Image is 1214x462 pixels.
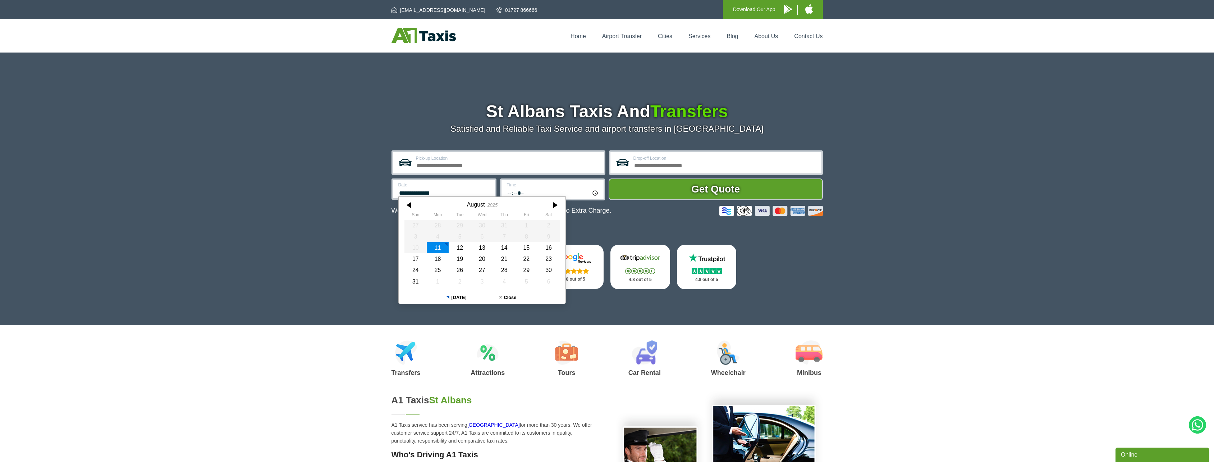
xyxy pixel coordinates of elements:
a: About Us [755,33,778,39]
div: 06 August 2025 [471,231,493,242]
div: 06 September 2025 [537,276,560,287]
div: 05 August 2025 [449,231,471,242]
div: 10 August 2025 [404,242,427,253]
div: 30 August 2025 [537,264,560,276]
div: 2025 [487,202,497,208]
a: [EMAIL_ADDRESS][DOMAIN_NAME] [391,6,485,14]
p: 4.8 out of 5 [685,275,729,284]
div: 15 August 2025 [515,242,537,253]
th: Tuesday [449,212,471,219]
th: Wednesday [471,212,493,219]
a: [GEOGRAPHIC_DATA] [467,422,520,428]
label: Time [507,183,599,187]
img: Minibus [796,340,823,365]
span: Transfers [650,102,728,121]
div: 26 August 2025 [449,264,471,276]
div: 02 August 2025 [537,220,560,231]
div: 31 July 2025 [493,220,515,231]
img: Attractions [477,340,499,365]
p: A1 Taxis service has been serving for more than 30 years. We offer customer service support 24/7,... [391,421,599,445]
button: Get Quote [609,178,823,200]
div: 28 July 2025 [426,220,449,231]
div: 04 September 2025 [493,276,515,287]
h1: St Albans Taxis And [391,103,823,120]
div: 11 August 2025 [426,242,449,253]
div: 12 August 2025 [449,242,471,253]
p: We Now Accept Card & Contactless Payment In [391,207,611,214]
span: The Car at No Extra Charge. [529,207,611,214]
img: Tripadvisor [619,253,662,263]
h3: Attractions [471,370,505,376]
th: Sunday [404,212,427,219]
div: 29 July 2025 [449,220,471,231]
a: Airport Transfer [602,33,642,39]
th: Thursday [493,212,515,219]
img: Credit And Debit Cards [719,206,823,216]
h2: A1 Taxis [391,395,599,406]
a: Contact Us [794,33,823,39]
div: 14 August 2025 [493,242,515,253]
p: Download Our App [733,5,775,14]
img: Airport Transfers [395,340,417,365]
div: 02 September 2025 [449,276,471,287]
a: Google Stars 4.8 out of 5 [544,245,604,289]
div: 22 August 2025 [515,253,537,264]
div: 09 August 2025 [537,231,560,242]
div: 01 September 2025 [426,276,449,287]
th: Saturday [537,212,560,219]
th: Monday [426,212,449,219]
div: 08 August 2025 [515,231,537,242]
a: 01727 866666 [496,6,537,14]
a: Home [571,33,586,39]
button: Close [482,291,533,304]
img: A1 Taxis St Albans LTD [391,28,456,43]
div: 17 August 2025 [404,253,427,264]
img: Stars [692,268,722,274]
div: 28 August 2025 [493,264,515,276]
h3: Wheelchair [711,370,746,376]
div: 30 July 2025 [471,220,493,231]
div: 01 August 2025 [515,220,537,231]
div: 24 August 2025 [404,264,427,276]
a: Tripadvisor Stars 4.8 out of 5 [610,245,670,289]
button: [DATE] [431,291,482,304]
div: 03 August 2025 [404,231,427,242]
a: Trustpilot Stars 4.8 out of 5 [677,245,737,289]
img: Wheelchair [717,340,740,365]
div: 13 August 2025 [471,242,493,253]
div: 31 August 2025 [404,276,427,287]
div: 18 August 2025 [426,253,449,264]
p: 4.8 out of 5 [618,275,662,284]
label: Date [398,183,491,187]
img: Google [552,253,595,263]
div: 21 August 2025 [493,253,515,264]
div: 05 September 2025 [515,276,537,287]
a: Services [688,33,710,39]
div: 03 September 2025 [471,276,493,287]
h3: Car Rental [628,370,661,376]
img: Tours [555,340,578,365]
label: Pick-up Location [416,156,600,160]
div: 04 August 2025 [426,231,449,242]
img: Trustpilot [685,253,728,263]
h3: Who's Driving A1 Taxis [391,450,599,459]
h3: Minibus [796,370,823,376]
iframe: chat widget [1115,446,1210,462]
div: 27 August 2025 [471,264,493,276]
img: A1 Taxis Android App [784,5,792,14]
div: 29 August 2025 [515,264,537,276]
div: 16 August 2025 [537,242,560,253]
div: 27 July 2025 [404,220,427,231]
img: A1 Taxis iPhone App [805,4,813,14]
img: Stars [625,268,655,274]
img: Stars [559,268,589,274]
span: St Albans [429,395,472,406]
h3: Transfers [391,370,421,376]
img: Car Rental [632,340,657,365]
p: Satisfied and Reliable Taxi Service and airport transfers in [GEOGRAPHIC_DATA] [391,124,823,134]
div: 23 August 2025 [537,253,560,264]
p: 4.8 out of 5 [552,275,596,284]
div: 19 August 2025 [449,253,471,264]
div: 25 August 2025 [426,264,449,276]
